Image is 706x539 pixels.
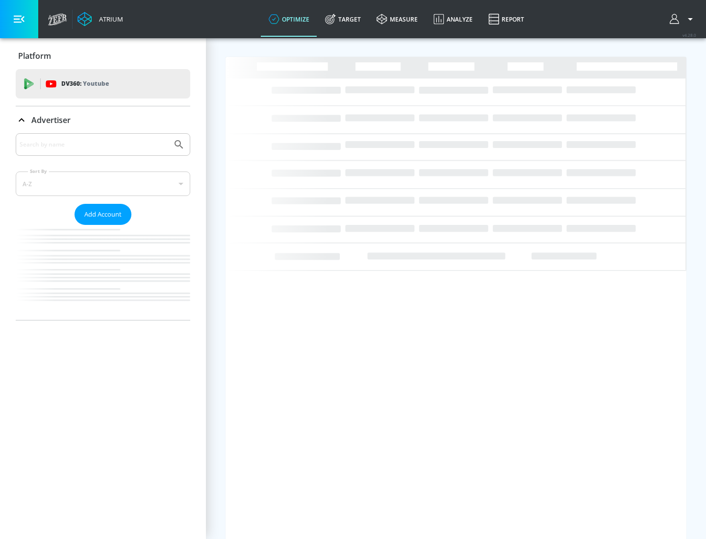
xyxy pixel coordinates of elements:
p: Youtube [83,78,109,89]
span: v 4.28.0 [682,32,696,38]
a: Analyze [426,1,480,37]
div: Advertiser [16,106,190,134]
a: Target [317,1,369,37]
input: Search by name [20,138,168,151]
div: Advertiser [16,133,190,320]
div: DV360: Youtube [16,69,190,98]
button: Add Account [75,204,131,225]
a: optimize [261,1,317,37]
a: Atrium [77,12,123,26]
div: A-Z [16,171,190,196]
p: DV360: [61,78,109,89]
div: Platform [16,42,190,70]
label: Sort By [28,168,49,174]
div: Atrium [95,15,123,24]
p: Platform [18,50,51,61]
nav: list of Advertiser [16,225,190,320]
span: Add Account [84,209,122,220]
p: Advertiser [31,115,71,125]
a: measure [369,1,426,37]
a: Report [480,1,532,37]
